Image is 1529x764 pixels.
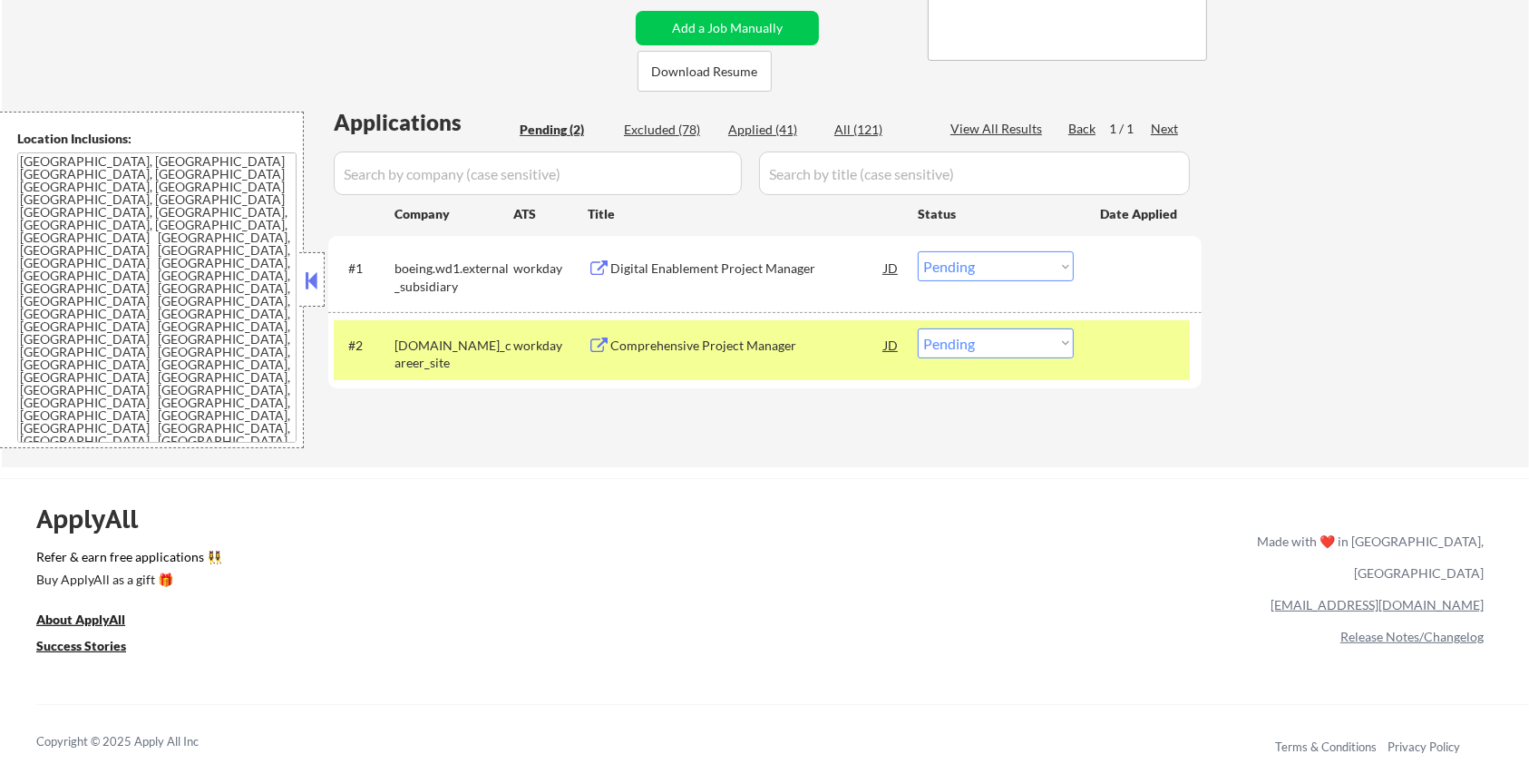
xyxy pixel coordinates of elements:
[520,121,610,139] div: Pending (2)
[36,733,245,751] div: Copyright © 2025 Apply All Inc
[36,610,151,632] a: About ApplyAll
[1388,740,1460,754] a: Privacy Policy
[36,612,125,627] u: About ApplyAll
[394,337,513,372] div: [DOMAIN_NAME]_career_site
[334,152,742,195] input: Search by company (case sensitive)
[36,636,151,659] a: Success Stories
[759,152,1190,195] input: Search by title (case sensitive)
[1275,740,1377,754] a: Terms & Conditions
[1100,205,1180,223] div: Date Applied
[36,638,126,653] u: Success Stories
[882,328,901,361] div: JD
[638,51,772,92] button: Download Resume
[1271,597,1484,612] a: [EMAIL_ADDRESS][DOMAIN_NAME]
[36,504,159,534] div: ApplyAll
[36,551,878,570] a: Refer & earn free applications 👯‍♀️
[394,205,513,223] div: Company
[834,121,925,139] div: All (121)
[36,573,218,586] div: Buy ApplyAll as a gift 🎁
[1151,120,1180,138] div: Next
[513,337,588,355] div: workday
[610,260,884,278] div: Digital Enablement Project Manager
[588,205,901,223] div: Title
[348,260,380,278] div: #1
[1068,120,1097,138] div: Back
[348,337,380,355] div: #2
[1109,120,1151,138] div: 1 / 1
[636,11,819,45] button: Add a Job Manually
[624,121,715,139] div: Excluded (78)
[728,121,819,139] div: Applied (41)
[394,260,513,295] div: boeing.wd1.external_subsidiary
[1250,525,1484,589] div: Made with ❤️ in [GEOGRAPHIC_DATA], [GEOGRAPHIC_DATA]
[513,205,588,223] div: ATS
[950,120,1047,138] div: View All Results
[1340,629,1484,644] a: Release Notes/Changelog
[882,251,901,284] div: JD
[36,570,218,593] a: Buy ApplyAll as a gift 🎁
[17,130,297,148] div: Location Inclusions:
[513,260,588,278] div: workday
[334,112,513,133] div: Applications
[610,337,884,355] div: Comprehensive Project Manager
[918,197,1074,230] div: Status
